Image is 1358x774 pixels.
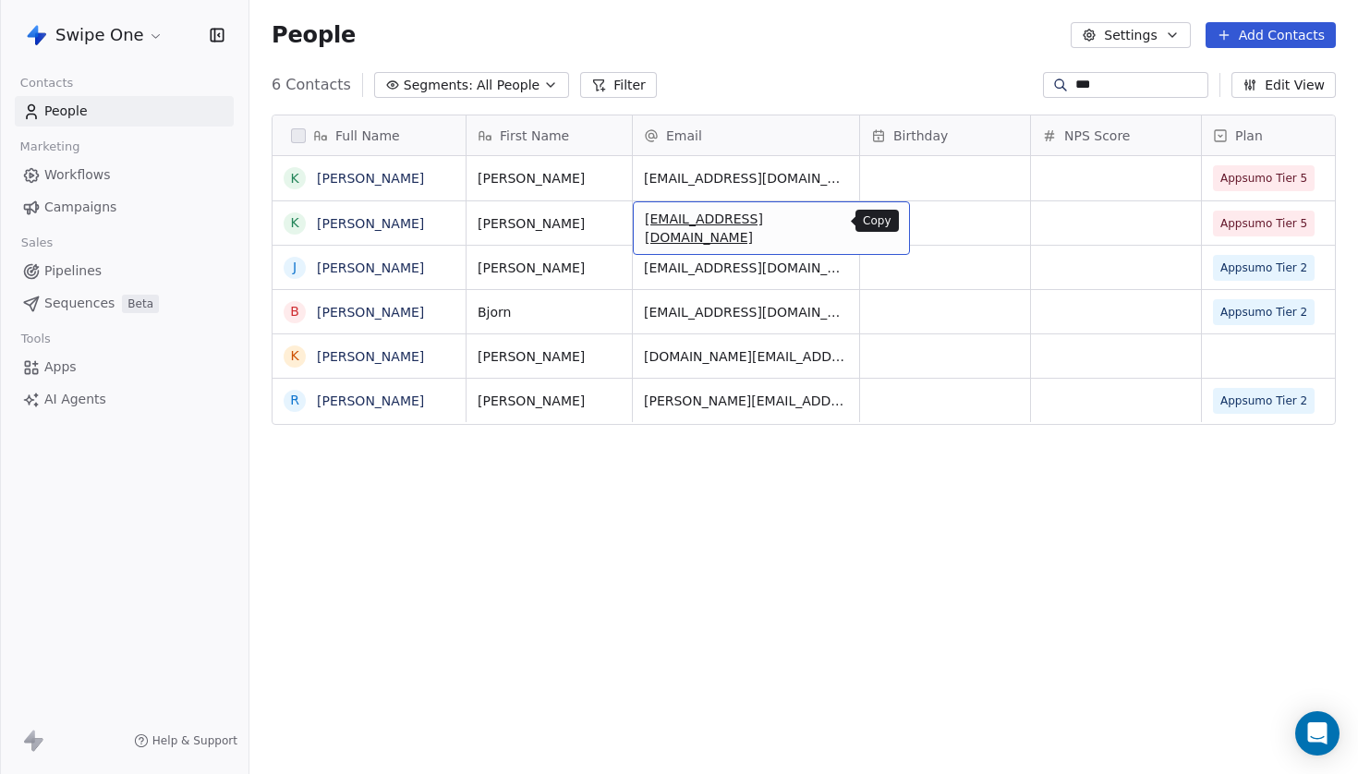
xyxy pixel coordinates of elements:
a: Apps [15,352,234,382]
a: AI Agents [15,384,234,415]
span: Appsumo Tier 5 [1220,214,1307,233]
span: Birthday [893,127,948,145]
span: Plan [1235,127,1263,145]
button: Add Contacts [1206,22,1336,48]
span: Appsumo Tier 2 [1220,259,1307,277]
span: First Name [500,127,569,145]
button: Edit View [1231,72,1336,98]
span: Workflows [44,165,111,185]
span: Sequences [44,294,115,313]
a: [PERSON_NAME] [317,349,424,364]
span: Help & Support [152,733,237,748]
a: [PERSON_NAME] [317,171,424,186]
a: Help & Support [134,733,237,748]
span: Full Name [335,127,400,145]
span: [EMAIL_ADDRESS][DOMAIN_NAME] [644,169,848,187]
div: grid [273,156,467,752]
span: Sales [13,229,61,257]
span: Tools [13,325,58,353]
span: Apps [44,357,77,377]
a: [PERSON_NAME] [317,216,424,231]
span: All People [477,76,540,95]
span: [EMAIL_ADDRESS][DOMAIN_NAME] [645,210,865,247]
span: [PERSON_NAME] [478,214,621,233]
span: People [272,21,356,49]
div: J [293,258,297,277]
span: Appsumo Tier 5 [1220,169,1307,187]
button: Settings [1071,22,1190,48]
span: Bjorn [478,303,621,321]
div: First Name [467,115,632,155]
span: [EMAIL_ADDRESS][DOMAIN_NAME] [644,303,848,321]
p: Copy [863,213,891,228]
span: Swipe One [55,23,144,47]
span: [DOMAIN_NAME][EMAIL_ADDRESS][DOMAIN_NAME] [644,347,848,366]
div: Email [633,115,859,155]
span: Pipelines [44,261,102,281]
span: Segments: [404,76,473,95]
span: Appsumo Tier 2 [1220,392,1307,410]
div: Full Name [273,115,466,155]
a: SequencesBeta [15,288,234,319]
a: Pipelines [15,256,234,286]
div: Open Intercom Messenger [1295,711,1340,756]
span: 6 Contacts [272,74,351,96]
span: Campaigns [44,198,116,217]
button: Swipe One [22,19,167,51]
div: R [290,391,299,410]
div: B [290,302,299,321]
a: [PERSON_NAME] [317,305,424,320]
span: Email [666,127,702,145]
div: K [290,346,298,366]
a: Campaigns [15,192,234,223]
span: [PERSON_NAME] [478,347,621,366]
span: Beta [122,295,159,313]
button: Filter [580,72,657,98]
span: People [44,102,88,121]
a: People [15,96,234,127]
div: Birthday [860,115,1030,155]
a: [PERSON_NAME] [317,260,424,275]
span: NPS Score [1064,127,1130,145]
span: AI Agents [44,390,106,409]
span: Contacts [12,69,81,97]
span: [PERSON_NAME] [478,259,621,277]
span: [PERSON_NAME] [478,169,621,187]
div: K [290,169,298,188]
span: Appsumo Tier 2 [1220,303,1307,321]
span: Marketing [12,133,88,161]
div: K [290,213,298,233]
a: Workflows [15,160,234,190]
span: [EMAIL_ADDRESS][DOMAIN_NAME] [644,259,848,277]
span: [PERSON_NAME][EMAIL_ADDRESS][DOMAIN_NAME] [644,392,848,410]
div: NPS Score [1031,115,1201,155]
img: Swipe%20One%20Logo%201-1.svg [26,24,48,46]
a: [PERSON_NAME] [317,393,424,408]
span: [PERSON_NAME] [478,392,621,410]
